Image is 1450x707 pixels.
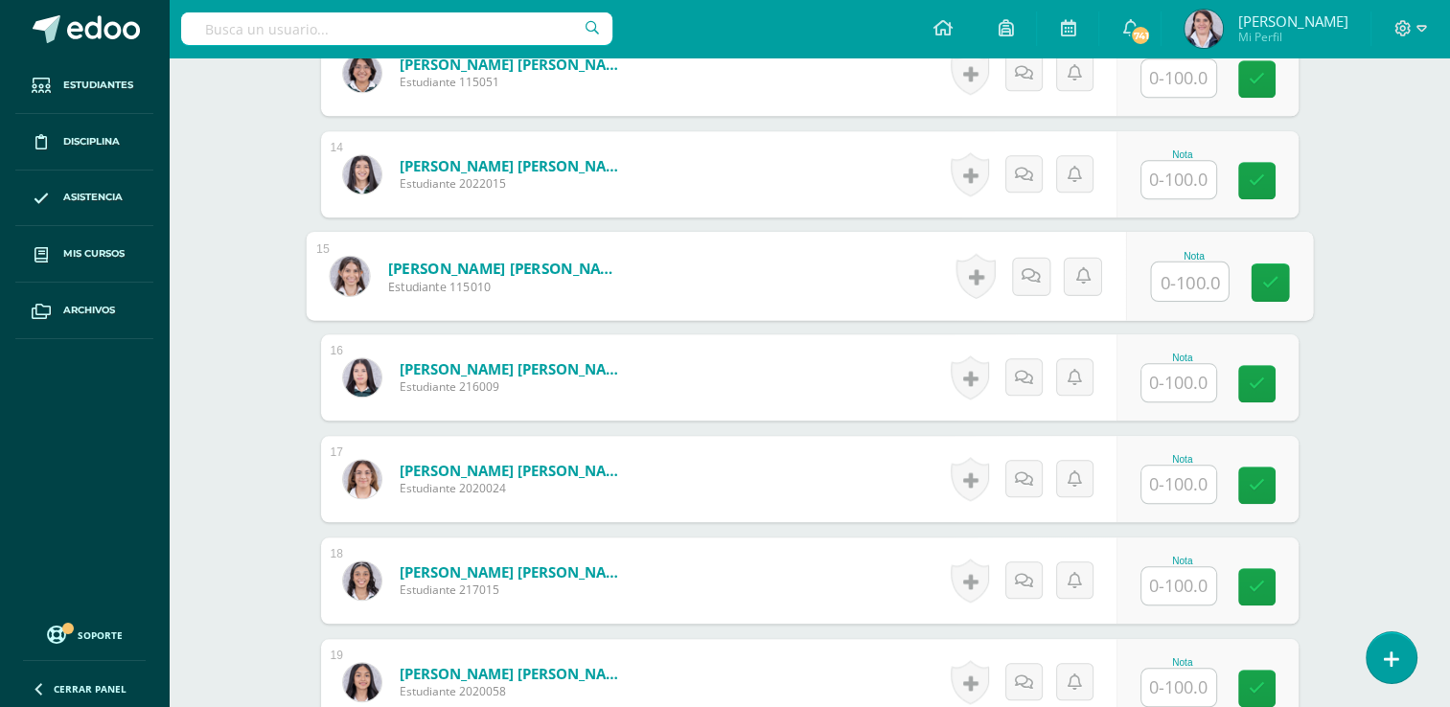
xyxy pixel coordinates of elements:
div: Nota [1140,657,1225,668]
div: Nota [1140,556,1225,566]
input: 0-100.0 [1141,364,1216,401]
span: Mis cursos [63,246,125,262]
div: Nota [1140,454,1225,465]
div: Nota [1140,149,1225,160]
a: Mis cursos [15,226,153,283]
a: Disciplina [15,114,153,171]
a: Estudiantes [15,57,153,114]
span: Estudiante 115010 [387,278,624,295]
img: f3f9cbc3d81b1accc1e4e01e40203a5e.png [330,256,369,295]
span: Disciplina [63,134,120,149]
img: 6ec10e37d3cdb4797dfcafd01be6b3a8.png [343,155,381,194]
a: Soporte [23,621,146,647]
span: 741 [1130,25,1151,46]
a: [PERSON_NAME] [PERSON_NAME] [400,55,630,74]
span: Estudiante 2020024 [400,480,630,496]
span: Asistencia [63,190,123,205]
span: Estudiante 216009 [400,378,630,395]
input: 0-100.0 [1141,59,1216,97]
img: f1c04991b7e6e7177c3bfb4cf8a266e3.png [343,561,381,600]
input: 0-100.0 [1141,669,1216,706]
span: Estudiante 115051 [400,74,630,90]
img: 5f5b390559614f89dcf80695e14bc2e8.png [343,54,381,92]
input: 0-100.0 [1141,466,1216,503]
span: Estudiantes [63,78,133,93]
span: Archivos [63,303,115,318]
img: fcdda600d1f9d86fa9476b2715ffd3dc.png [1185,10,1223,48]
a: [PERSON_NAME] [PERSON_NAME] [400,156,630,175]
a: [PERSON_NAME] [PERSON_NAME] [400,562,630,582]
input: 0-100.0 [1141,567,1216,604]
a: [PERSON_NAME] [PERSON_NAME] [400,664,630,683]
input: Busca un usuario... [181,12,612,45]
span: Estudiante 2020058 [400,683,630,699]
a: Archivos [15,283,153,339]
span: Estudiante 217015 [400,582,630,598]
div: Nota [1140,353,1225,363]
div: Nota [1150,250,1237,261]
img: f8819a8d6f7be9adb4f4c937709c5e19.png [343,460,381,498]
a: [PERSON_NAME] [PERSON_NAME] [387,258,624,278]
input: 0-100.0 [1141,161,1216,198]
span: [PERSON_NAME] [1237,11,1347,31]
span: Soporte [78,628,123,642]
span: Mi Perfil [1237,29,1347,45]
span: Estudiante 2022015 [400,175,630,192]
input: 0-100.0 [1151,262,1228,301]
a: [PERSON_NAME] [PERSON_NAME] [400,461,630,480]
a: [PERSON_NAME] [PERSON_NAME] [400,359,630,378]
img: 25e86d1bb50f10c6ee8c651c25b70a71.png [343,358,381,397]
a: Asistencia [15,171,153,227]
span: Cerrar panel [54,682,127,696]
img: 465802bedcf92eec8918c7a0231a888a.png [343,663,381,701]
